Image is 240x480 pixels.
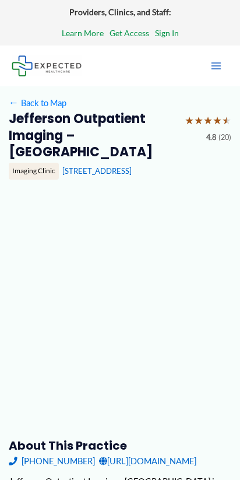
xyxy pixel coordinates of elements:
[206,131,216,145] span: 4.8
[9,438,232,453] h3: About this practice
[204,54,228,78] button: Main menu toggle
[203,111,213,131] span: ★
[213,111,222,131] span: ★
[69,7,171,17] strong: Providers, Clinics, and Staff:
[9,97,19,108] span: ←
[12,55,82,76] img: Expected Healthcare Logo - side, dark font, small
[218,131,231,145] span: (20)
[110,26,149,41] a: Get Access
[9,95,66,111] a: ←Back to Map
[222,111,231,131] span: ★
[9,453,95,469] a: [PHONE_NUMBER]
[9,163,59,179] div: Imaging Clinic
[155,26,179,41] a: Sign In
[194,111,203,131] span: ★
[9,111,177,160] h2: Jefferson Outpatient Imaging – [GEOGRAPHIC_DATA]
[62,166,132,176] a: [STREET_ADDRESS]
[99,453,196,469] a: [URL][DOMAIN_NAME]
[62,26,104,41] a: Learn More
[185,111,194,131] span: ★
